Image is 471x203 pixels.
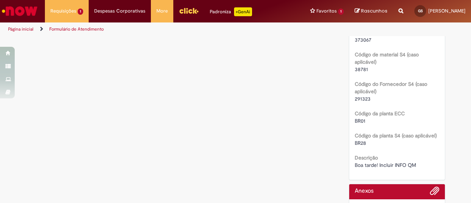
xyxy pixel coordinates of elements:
b: Código da planta S4 (caso aplicável) [355,132,437,139]
span: Rascunhos [361,7,387,14]
span: BR01 [355,118,365,124]
span: 291323 [355,95,371,102]
span: Despesas Corporativas [94,7,145,15]
span: Favoritos [316,7,337,15]
a: Rascunhos [355,8,387,15]
span: 1 [78,8,83,15]
b: Código do Fornecedor S4 (caso aplicável) [355,81,427,95]
b: Código da planta ECC [355,110,405,117]
h2: Anexos [355,188,373,195]
span: GS [418,8,423,13]
span: 1 [338,8,344,15]
img: click_logo_yellow_360x200.png [179,5,199,16]
p: +GenAi [234,7,252,16]
span: Boa tarde! Incluir INFO QM [355,162,416,168]
button: Adicionar anexos [430,186,439,199]
span: 373067 [355,36,371,43]
ul: Trilhas de página [6,22,308,36]
a: Página inicial [8,26,33,32]
span: [PERSON_NAME] [428,8,465,14]
b: Descrição [355,154,378,161]
b: Código de material S4 (caso aplicável) [355,51,419,65]
div: Padroniza [210,7,252,16]
a: Formulário de Atendimento [49,26,104,32]
span: BR28 [355,140,366,146]
span: 38781 [355,66,368,73]
span: Requisições [50,7,76,15]
span: More [156,7,168,15]
img: ServiceNow [1,4,39,18]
